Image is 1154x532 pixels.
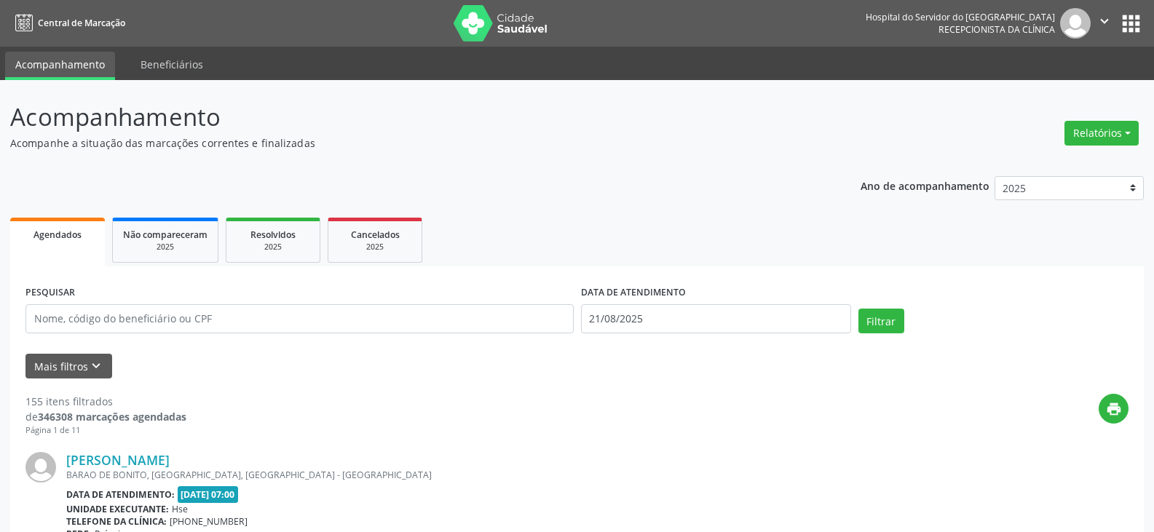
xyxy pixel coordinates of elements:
[66,469,910,481] div: BARAO DE BONITO, [GEOGRAPHIC_DATA], [GEOGRAPHIC_DATA] - [GEOGRAPHIC_DATA]
[66,452,170,468] a: [PERSON_NAME]
[581,282,686,304] label: DATA DE ATENDIMENTO
[172,503,188,515] span: Hse
[130,52,213,77] a: Beneficiários
[1096,13,1112,29] i: 
[1118,11,1144,36] button: apps
[581,304,851,333] input: Selecione um intervalo
[88,358,104,374] i: keyboard_arrow_down
[25,394,186,409] div: 155 itens filtrados
[25,424,186,437] div: Página 1 de 11
[1099,394,1129,424] button: print
[10,11,125,35] a: Central de Marcação
[178,486,239,503] span: [DATE] 07:00
[123,242,208,253] div: 2025
[861,176,989,194] p: Ano de acompanhamento
[5,52,115,80] a: Acompanhamento
[339,242,411,253] div: 2025
[38,17,125,29] span: Central de Marcação
[25,304,574,333] input: Nome, código do beneficiário ou CPF
[25,354,112,379] button: Mais filtroskeyboard_arrow_down
[1060,8,1091,39] img: img
[25,452,56,483] img: img
[938,23,1055,36] span: Recepcionista da clínica
[170,515,248,528] span: [PHONE_NUMBER]
[66,503,169,515] b: Unidade executante:
[123,229,208,241] span: Não compareceram
[33,229,82,241] span: Agendados
[1106,401,1122,417] i: print
[66,515,167,528] b: Telefone da clínica:
[66,488,175,501] b: Data de atendimento:
[250,229,296,241] span: Resolvidos
[1064,121,1139,146] button: Relatórios
[25,282,75,304] label: PESQUISAR
[10,135,804,151] p: Acompanhe a situação das marcações correntes e finalizadas
[10,99,804,135] p: Acompanhamento
[866,11,1055,23] div: Hospital do Servidor do [GEOGRAPHIC_DATA]
[1091,8,1118,39] button: 
[858,309,904,333] button: Filtrar
[38,410,186,424] strong: 346308 marcações agendadas
[237,242,309,253] div: 2025
[351,229,400,241] span: Cancelados
[25,409,186,424] div: de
